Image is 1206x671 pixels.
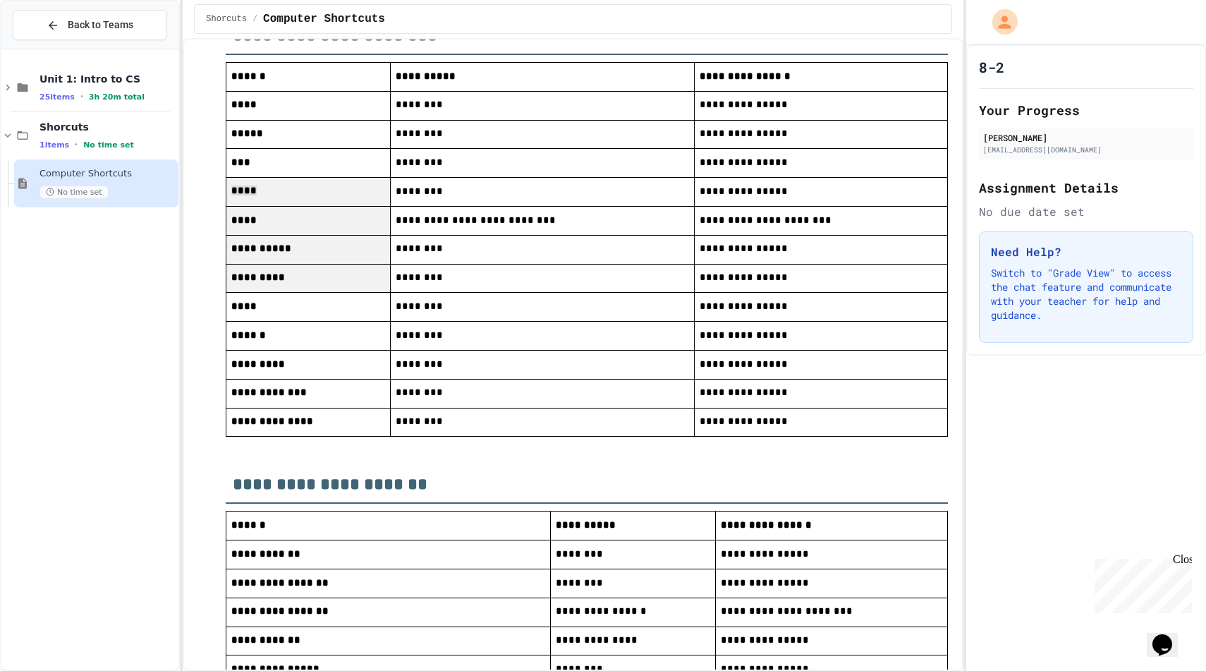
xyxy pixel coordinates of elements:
[991,243,1181,260] h3: Need Help?
[979,203,1193,220] div: No due date set
[83,140,134,150] span: No time set
[979,100,1193,120] h2: Your Progress
[39,92,75,102] span: 25 items
[39,73,176,85] span: Unit 1: Intro to CS
[75,139,78,150] span: •
[39,186,109,199] span: No time set
[39,140,69,150] span: 1 items
[263,11,385,28] span: Computer Shortcuts
[206,13,247,25] span: Shorcuts
[1089,553,1192,613] iframe: chat widget
[991,266,1181,322] p: Switch to "Grade View" to access the chat feature and communicate with your teacher for help and ...
[13,10,167,40] button: Back to Teams
[1147,615,1192,657] iframe: chat widget
[977,6,1021,38] div: My Account
[979,178,1193,198] h2: Assignment Details
[252,13,257,25] span: /
[39,168,176,180] span: Computer Shortcuts
[80,91,83,102] span: •
[983,131,1189,144] div: [PERSON_NAME]
[979,57,1004,77] h1: 8-2
[6,6,97,90] div: Chat with us now!Close
[68,18,133,32] span: Back to Teams
[39,121,176,133] span: Shorcuts
[983,145,1189,155] div: [EMAIL_ADDRESS][DOMAIN_NAME]
[89,92,145,102] span: 3h 20m total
